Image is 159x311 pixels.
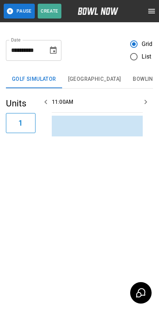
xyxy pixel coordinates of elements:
button: [GEOGRAPHIC_DATA] [62,70,127,88]
button: Pause [4,4,35,19]
button: 1 [6,113,35,133]
span: List [142,52,152,61]
h6: 1 [18,117,23,129]
button: Choose date, selected date is Sep 26, 2025 [46,43,61,58]
button: Golf Simulator [6,70,62,88]
button: Create [38,4,61,19]
button: open drawer [144,4,159,19]
h5: Units [6,97,35,109]
span: Grid [142,40,153,49]
th: 11:00AM [52,92,156,113]
img: logo [78,7,118,15]
div: inventory tabs [6,70,153,88]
